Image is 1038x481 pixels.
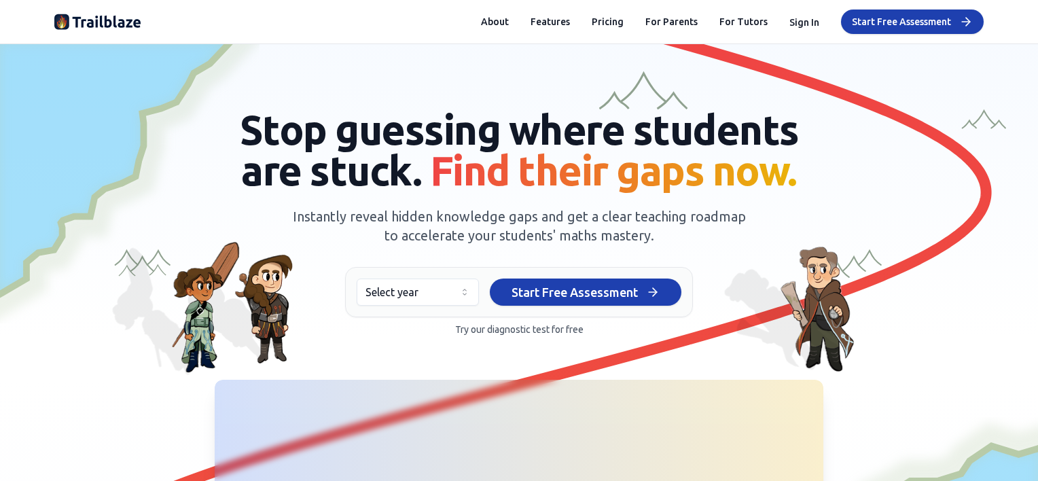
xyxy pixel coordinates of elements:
[490,279,681,306] button: Start Free Assessment
[592,15,624,29] button: Pricing
[719,15,768,29] a: For Tutors
[481,15,509,29] button: About
[841,10,984,34] button: Start Free Assessment
[645,15,698,29] a: For Parents
[240,107,799,193] span: Stop guessing where students are stuck.
[789,14,819,30] button: Sign In
[293,209,746,243] span: Instantly reveal hidden knowledge gaps and get a clear teaching roadmap to accelerate your studen...
[455,324,584,335] span: Try our diagnostic test for free
[430,147,797,193] span: Find their gaps now.
[531,15,570,29] button: Features
[789,16,819,29] button: Sign In
[54,11,141,33] img: Trailblaze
